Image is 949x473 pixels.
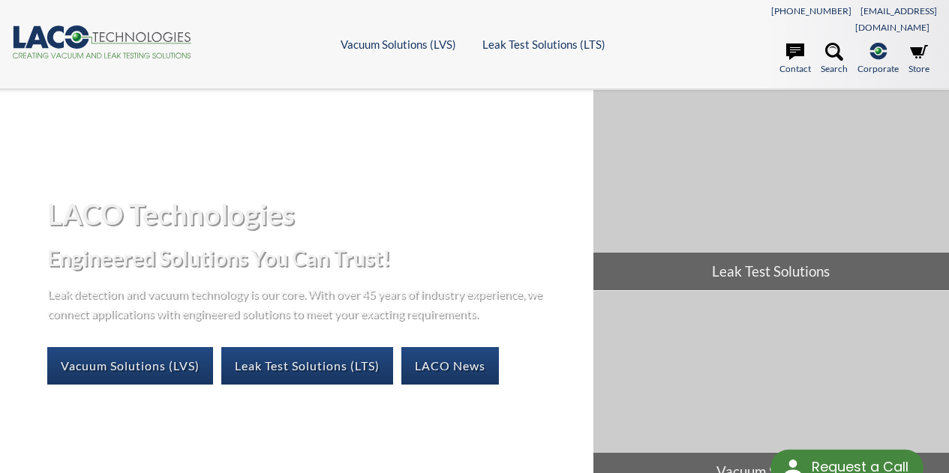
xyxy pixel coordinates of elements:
a: Vacuum Solutions (LVS) [341,37,456,51]
h2: Engineered Solutions You Can Trust! [47,244,581,272]
span: Corporate [857,61,899,76]
a: [PHONE_NUMBER] [771,5,851,16]
a: Leak Test Solutions (LTS) [221,347,393,385]
a: Search [821,43,848,76]
a: Store [908,43,929,76]
a: LACO News [401,347,499,385]
a: [EMAIL_ADDRESS][DOMAIN_NAME] [855,5,937,33]
p: Leak detection and vacuum technology is our core. With over 45 years of industry experience, we c... [47,284,550,322]
a: Contact [779,43,811,76]
h1: LACO Technologies [47,196,581,232]
span: Leak Test Solutions [593,253,949,290]
a: Leak Test Solutions (LTS) [482,37,605,51]
a: Leak Test Solutions [593,90,949,289]
a: Vacuum Solutions (LVS) [47,347,213,385]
